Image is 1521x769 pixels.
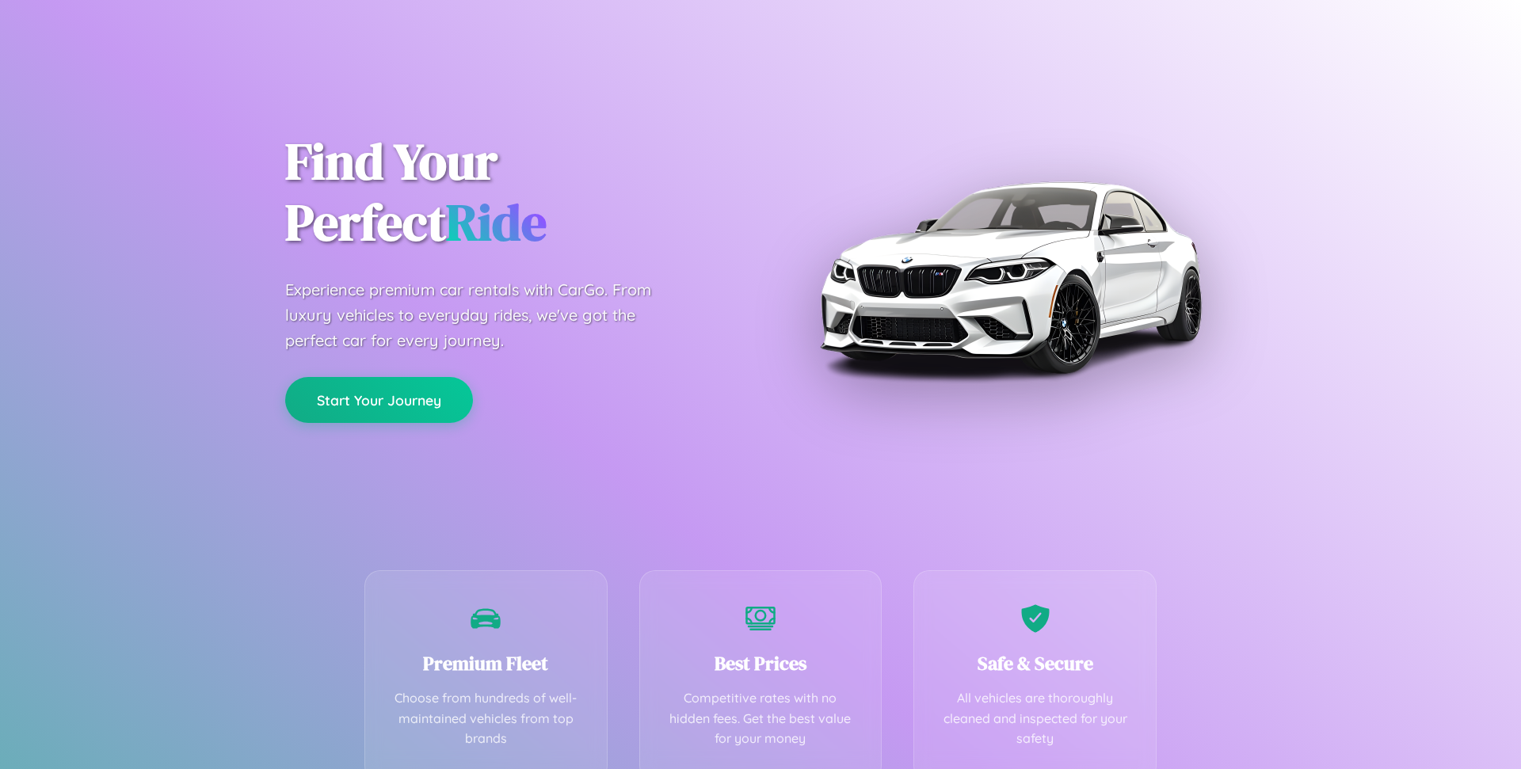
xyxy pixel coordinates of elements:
p: Competitive rates with no hidden fees. Get the best value for your money [664,688,858,749]
span: Ride [446,188,547,257]
p: All vehicles are thoroughly cleaned and inspected for your safety [938,688,1132,749]
img: Premium BMW car rental vehicle [812,79,1208,475]
p: Experience premium car rentals with CarGo. From luxury vehicles to everyday rides, we've got the ... [285,277,681,353]
p: Choose from hundreds of well-maintained vehicles from top brands [389,688,583,749]
h1: Find Your Perfect [285,131,737,253]
button: Start Your Journey [285,377,473,423]
h3: Premium Fleet [389,650,583,676]
h3: Best Prices [664,650,858,676]
h3: Safe & Secure [938,650,1132,676]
